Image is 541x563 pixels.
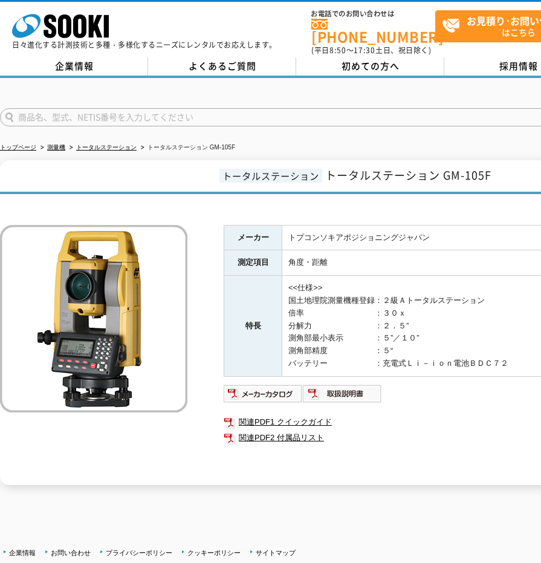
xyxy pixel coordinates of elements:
[311,10,435,18] span: お電話でのお問い合わせは
[76,144,137,151] a: トータルステーション
[51,549,91,556] a: お問い合わせ
[342,59,400,73] span: 初めての方へ
[303,384,382,403] img: 取扱説明書
[354,45,375,56] span: 17:30
[138,142,235,154] li: トータルステーション GM-105F
[256,549,296,556] a: サイトマップ
[12,41,277,48] p: 日々進化する計測技術と多種・多様化するニーズにレンタルでお応えします。
[311,45,431,56] span: (平日 ～ 土日、祝日除く)
[224,225,282,250] th: メーカー
[224,392,303,401] a: メーカーカタログ
[187,549,241,556] a: クッキーポリシー
[224,276,282,377] th: 特長
[224,250,282,276] th: 測定項目
[303,392,382,401] a: 取扱説明書
[106,549,172,556] a: プライバシーポリシー
[9,549,36,556] a: 企業情報
[329,45,346,56] span: 8:50
[311,19,435,44] a: [PHONE_NUMBER]
[148,57,296,76] a: よくあるご質問
[325,167,491,183] span: トータルステーション GM-105F
[219,169,322,183] span: トータルステーション
[296,57,444,76] a: 初めての方へ
[47,144,65,151] a: 測量機
[224,384,303,403] img: メーカーカタログ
